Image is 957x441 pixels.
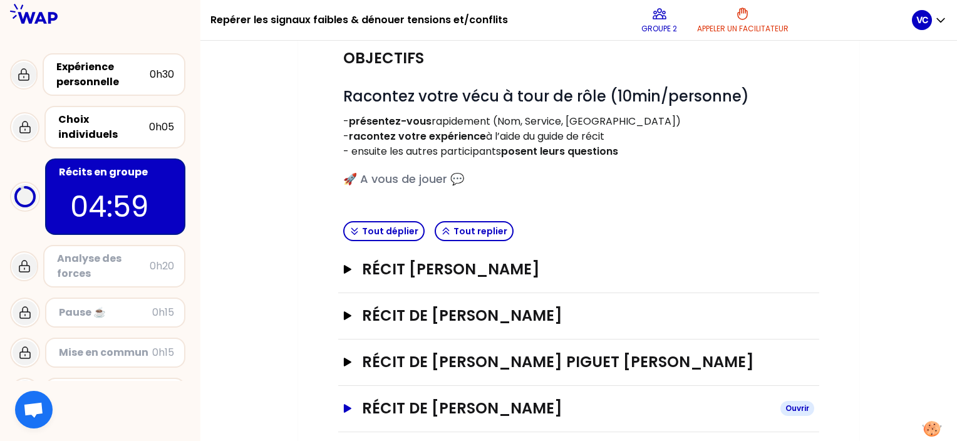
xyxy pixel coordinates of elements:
div: Ouvrir [780,401,814,416]
h3: Récit [PERSON_NAME] [362,259,770,279]
button: Tout déplier [343,221,425,241]
div: 0h20 [150,259,174,274]
div: Ouvrir le chat [15,391,53,428]
div: Analyse des forces [57,251,150,281]
h3: Récit de [PERSON_NAME] [362,398,770,418]
div: 0h15 [152,305,174,320]
p: - à l’aide du guide de récit [343,129,814,144]
div: 0h30 [150,67,174,82]
button: Groupe 2 [636,1,682,39]
div: Récits en groupe [59,165,174,180]
span: 🚀 A vous de jouer 💬 [343,171,464,187]
strong: posent leurs questions [501,144,618,158]
strong: présentez-vous [349,114,432,128]
p: Groupe 2 [641,24,677,34]
div: Choix individuels [58,112,149,142]
span: Racontez votre vécu à tour de rôle (10min/personne) [343,86,749,106]
div: Mise en commun [59,345,152,360]
div: Expérience personnelle [56,60,150,90]
p: Appeler un facilitateur [697,24,789,34]
strong: racontez votre expérience [349,129,486,143]
button: Récit de [PERSON_NAME] [343,306,814,326]
button: Récit de [PERSON_NAME] piguet [PERSON_NAME] [343,352,814,372]
p: - rapidement (Nom, Service, [GEOGRAPHIC_DATA]) [343,114,814,129]
div: Pause ☕️ [59,305,152,320]
p: VC [916,14,928,26]
button: VC [912,10,947,30]
h3: Récit de [PERSON_NAME] piguet [PERSON_NAME] [362,352,770,372]
div: 0h05 [149,120,174,135]
div: 0h15 [152,345,174,360]
p: - ensuite les autres participants [343,144,814,159]
h2: Objectifs [343,48,424,68]
button: Tout replier [435,221,514,241]
p: 04:59 [70,185,160,229]
button: Récit de [PERSON_NAME]Ouvrir [343,398,814,418]
h3: Récit de [PERSON_NAME] [362,306,770,326]
button: Récit [PERSON_NAME] [343,259,814,279]
button: Appeler un facilitateur [692,1,794,39]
